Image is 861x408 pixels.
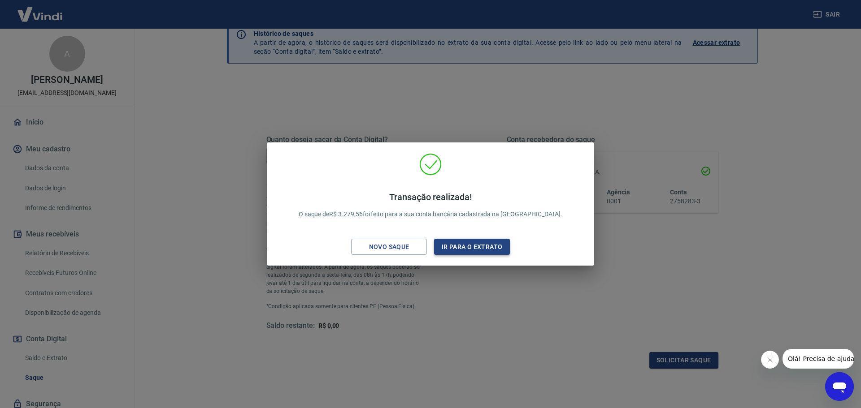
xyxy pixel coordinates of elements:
iframe: Mensagem da empresa [783,349,854,369]
p: O saque de R$ 3.279,56 foi feito para a sua conta bancária cadastrada na [GEOGRAPHIC_DATA]. [299,192,563,219]
button: Novo saque [351,239,427,255]
button: Ir para o extrato [434,239,510,255]
h4: Transação realizada! [299,192,563,202]
iframe: Fechar mensagem [761,351,779,369]
span: Olá! Precisa de ajuda? [5,6,75,13]
iframe: Botão para abrir a janela de mensagens [825,372,854,401]
div: Novo saque [358,241,420,253]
